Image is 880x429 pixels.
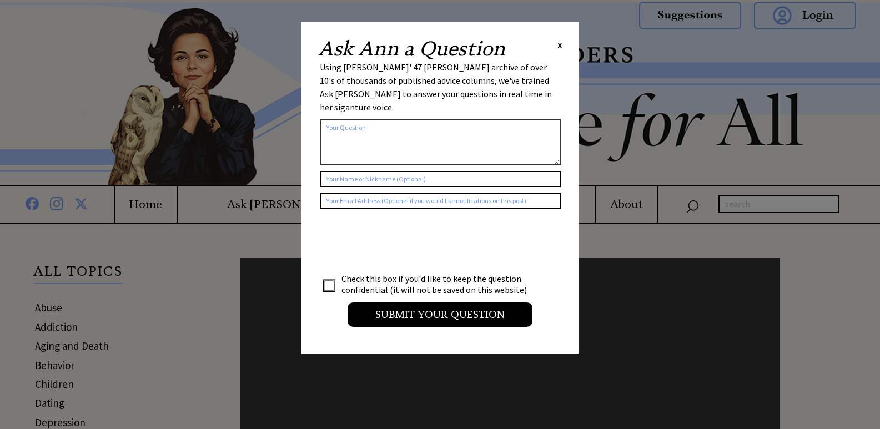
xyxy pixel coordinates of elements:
input: Your Email Address (Optional if you would like notifications on this post) [320,193,561,209]
iframe: reCAPTCHA [320,220,489,263]
span: X [557,39,562,51]
td: Check this box if you'd like to keep the question confidential (it will not be saved on this webs... [341,272,537,296]
input: Your Name or Nickname (Optional) [320,171,561,187]
div: Using [PERSON_NAME]' 47 [PERSON_NAME] archive of over 10's of thousands of published advice colum... [320,60,561,114]
input: Submit your Question [348,302,532,327]
h2: Ask Ann a Question [318,39,505,59]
